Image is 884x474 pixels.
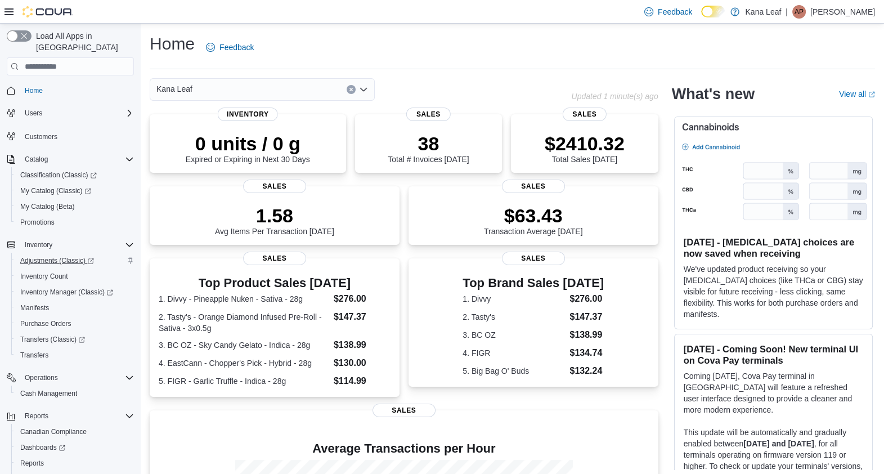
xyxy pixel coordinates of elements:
button: Reports [11,455,138,471]
span: Home [25,86,43,95]
button: Operations [2,370,138,386]
a: Inventory Manager (Classic) [16,285,118,299]
span: Transfers (Classic) [20,335,85,344]
button: Inventory Count [11,269,138,284]
a: Cash Management [16,387,82,400]
span: Promotions [20,218,55,227]
span: Promotions [16,216,134,229]
a: Inventory Count [16,270,73,283]
span: Adjustments (Classic) [16,254,134,267]
span: Purchase Orders [20,319,71,328]
span: Manifests [20,303,49,312]
dt: 2. Tasty's - Orange Diamond Infused Pre-Roll - Sativa - 3x0.5g [159,311,329,334]
span: Adjustments (Classic) [20,256,94,265]
span: Classification (Classic) [16,168,134,182]
a: Classification (Classic) [16,168,101,182]
span: Sales [406,108,450,121]
dd: $130.00 [334,356,391,370]
button: Cash Management [11,386,138,401]
h4: Average Transactions per Hour [159,442,649,455]
img: Cova [23,6,73,17]
div: Total Sales [DATE] [545,132,625,164]
button: Operations [20,371,62,384]
div: Expired or Expiring in Next 30 Days [186,132,310,164]
span: Inventory [20,238,134,252]
input: Dark Mode [701,6,725,17]
dt: 4. EastCann - Chopper's Pick - Hybrid - 28g [159,357,329,369]
a: Transfers (Classic) [16,333,89,346]
dt: 5. FIGR - Garlic Truffle - Indica - 28g [159,375,329,387]
span: Inventory Count [20,272,68,281]
p: Updated 1 minute(s) ago [571,92,658,101]
span: Classification (Classic) [20,171,97,180]
p: Kana Leaf [745,5,781,19]
a: Canadian Compliance [16,425,91,439]
span: Cash Management [16,387,134,400]
button: Transfers [11,347,138,363]
span: Inventory [218,108,278,121]
span: Sales [373,404,436,417]
span: Canadian Compliance [16,425,134,439]
a: My Catalog (Classic) [16,184,96,198]
dd: $276.00 [334,292,391,306]
button: Reports [2,408,138,424]
a: Inventory Manager (Classic) [11,284,138,300]
button: My Catalog (Beta) [11,199,138,214]
button: Reports [20,409,53,423]
span: Sales [502,180,565,193]
div: Transaction Average [DATE] [484,204,583,236]
dd: $147.37 [569,310,604,324]
span: Users [20,106,134,120]
h3: Top Brand Sales [DATE] [463,276,604,290]
h3: Top Product Sales [DATE] [159,276,391,290]
p: We've updated product receiving so your [MEDICAL_DATA] choices (like THCa or CBG) stay visible fo... [684,263,863,320]
span: My Catalog (Classic) [20,186,91,195]
button: Manifests [11,300,138,316]
span: My Catalog (Classic) [16,184,134,198]
dd: $276.00 [569,292,604,306]
button: Customers [2,128,138,144]
a: Transfers (Classic) [11,332,138,347]
dt: 3. BC OZ [463,329,565,341]
span: AP [795,5,804,19]
span: Home [20,83,134,97]
span: Feedback [219,42,254,53]
span: Inventory [25,240,52,249]
dd: $132.24 [569,364,604,378]
a: Manifests [16,301,53,315]
button: Purchase Orders [11,316,138,332]
h1: Home [150,33,195,55]
button: Inventory [2,237,138,253]
span: Operations [25,373,58,382]
span: Dashboards [16,441,134,454]
a: Feedback [201,36,258,59]
dt: 2. Tasty's [463,311,565,323]
button: Users [20,106,47,120]
a: Purchase Orders [16,317,76,330]
a: My Catalog (Beta) [16,200,79,213]
button: Catalog [20,153,52,166]
span: Inventory Manager (Classic) [20,288,113,297]
span: Inventory Manager (Classic) [16,285,134,299]
button: Users [2,105,138,121]
a: Reports [16,457,48,470]
a: View allExternal link [839,90,875,99]
button: Inventory [20,238,57,252]
span: Reports [16,457,134,470]
span: Transfers [16,348,134,362]
span: Reports [20,459,44,468]
p: 1.58 [215,204,334,227]
div: Avery Pitawanakwat [792,5,806,19]
span: Sales [502,252,565,265]
span: Purchase Orders [16,317,134,330]
a: Feedback [640,1,697,23]
span: Sales [243,252,306,265]
button: Home [2,82,138,99]
a: Home [20,84,47,97]
span: Catalog [20,153,134,166]
a: My Catalog (Classic) [11,183,138,199]
p: [PERSON_NAME] [810,5,875,19]
span: Kana Leaf [156,82,192,96]
button: Open list of options [359,85,368,94]
a: Classification (Classic) [11,167,138,183]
